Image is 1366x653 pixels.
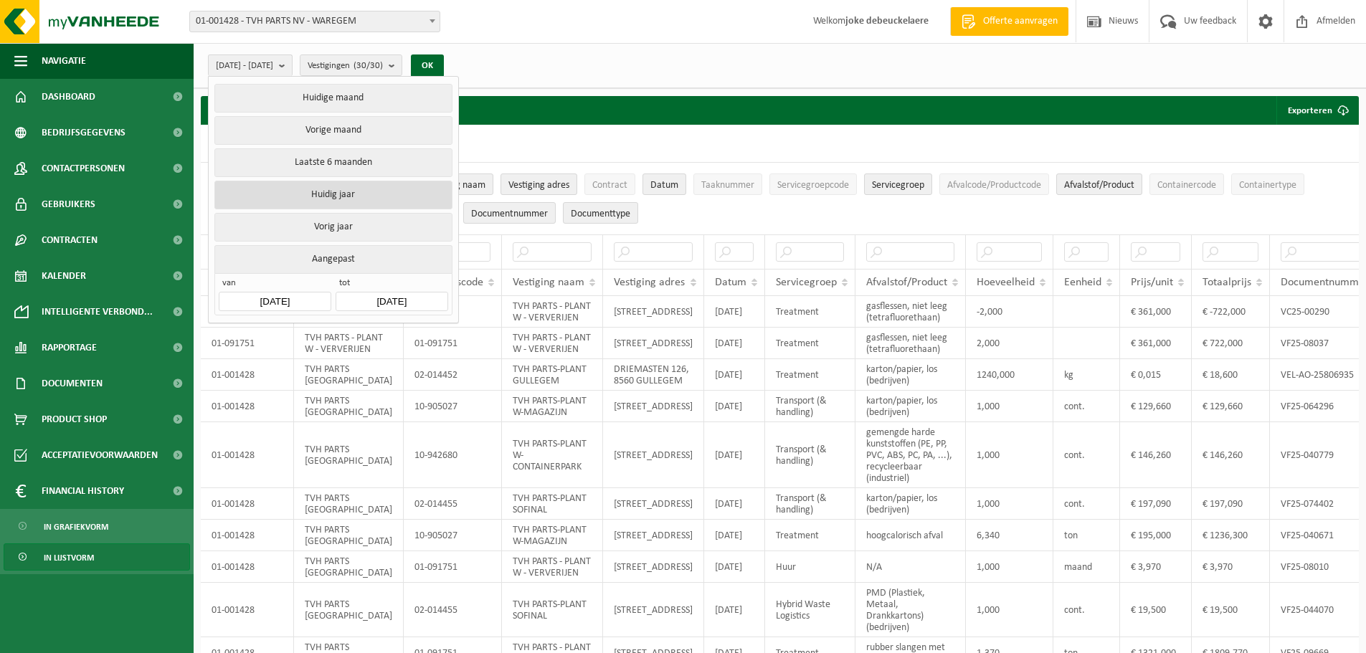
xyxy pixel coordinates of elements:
[950,7,1068,36] a: Offerte aanvragen
[502,488,603,520] td: TVH PARTS-PLANT SOFINAL
[642,173,686,195] button: DatumDatum: Activate to sort
[214,213,452,242] button: Vorig jaar
[704,359,765,391] td: [DATE]
[1053,391,1120,422] td: cont.
[42,79,95,115] span: Dashboard
[704,422,765,488] td: [DATE]
[404,488,502,520] td: 02-014455
[1149,173,1224,195] button: ContainercodeContainercode: Activate to sort
[765,520,855,551] td: Treatment
[855,488,966,520] td: karton/papier, los (bedrijven)
[614,277,685,288] span: Vestiging adres
[214,148,452,177] button: Laatste 6 maanden
[1053,422,1120,488] td: cont.
[294,488,404,520] td: TVH PARTS [GEOGRAPHIC_DATA]
[1192,551,1270,583] td: € 3,970
[1192,328,1270,359] td: € 722,000
[855,551,966,583] td: N/A
[1157,180,1216,191] span: Containercode
[4,543,190,571] a: In lijstvorm
[1192,488,1270,520] td: € 197,090
[704,488,765,520] td: [DATE]
[411,54,444,77] button: OK
[502,520,603,551] td: TVH PARTS-PLANT W-MAGAZIJN
[214,245,452,273] button: Aangepast
[42,366,103,401] span: Documenten
[966,583,1053,637] td: 1,000
[866,277,947,288] span: Afvalstof/Product
[1064,277,1101,288] span: Eenheid
[44,513,108,540] span: In grafiekvorm
[502,359,603,391] td: TVH PARTS-PLANT GULLEGEM
[966,551,1053,583] td: 1,000
[776,277,837,288] span: Servicegroep
[294,359,404,391] td: TVH PARTS [GEOGRAPHIC_DATA]
[704,391,765,422] td: [DATE]
[603,488,704,520] td: [STREET_ADDRESS]
[603,328,704,359] td: [STREET_ADDRESS]
[765,328,855,359] td: Treatment
[1120,488,1192,520] td: € 197,090
[336,277,447,292] span: tot
[294,422,404,488] td: TVH PARTS [GEOGRAPHIC_DATA]
[294,551,404,583] td: TVH PARTS [GEOGRAPHIC_DATA]
[980,14,1061,29] span: Offerte aanvragen
[201,583,294,637] td: 01-001428
[1056,173,1142,195] button: Afvalstof/ProductAfvalstof/Product: Activate to sort
[966,520,1053,551] td: 6,340
[354,61,383,70] count: (30/30)
[977,277,1035,288] span: Hoeveelheid
[603,391,704,422] td: [STREET_ADDRESS]
[765,391,855,422] td: Transport (& handling)
[201,488,294,520] td: 01-001428
[501,173,577,195] button: Vestiging adresVestiging adres: Activate to sort
[701,180,754,191] span: Taaknummer
[1231,173,1304,195] button: ContainertypeContainertype: Activate to sort
[502,391,603,422] td: TVH PARTS-PLANT W-MAGAZIJN
[966,359,1053,391] td: 1240,000
[603,422,704,488] td: [STREET_ADDRESS]
[1120,422,1192,488] td: € 146,260
[1120,391,1192,422] td: € 129,660
[42,294,153,330] span: Intelligente verbond...
[1120,551,1192,583] td: € 3,970
[502,422,603,488] td: TVH PARTS-PLANT W-CONTAINERPARK
[294,328,404,359] td: TVH PARTS - PLANT W - VERVERIJEN
[404,551,502,583] td: 01-091751
[1064,180,1134,191] span: Afvalstof/Product
[603,520,704,551] td: [STREET_ADDRESS]
[765,296,855,328] td: Treatment
[603,296,704,328] td: [STREET_ADDRESS]
[603,359,704,391] td: DRIEMASTEN 126, 8560 GULLEGEM
[855,328,966,359] td: gasflessen, niet leeg (tetrafluorethaan)
[42,258,86,294] span: Kalender
[404,422,502,488] td: 10-942680
[765,359,855,391] td: Treatment
[1192,391,1270,422] td: € 129,660
[42,115,125,151] span: Bedrijfsgegevens
[4,513,190,540] a: In grafiekvorm
[502,583,603,637] td: TVH PARTS-PLANT SOFINAL
[1120,296,1192,328] td: € 361,000
[208,54,293,76] button: [DATE] - [DATE]
[201,359,294,391] td: 01-001428
[650,180,678,191] span: Datum
[190,11,440,32] span: 01-001428 - TVH PARTS NV - WAREGEM
[704,520,765,551] td: [DATE]
[693,173,762,195] button: TaaknummerTaaknummer: Activate to sort
[42,330,97,366] span: Rapportage
[966,328,1053,359] td: 2,000
[966,488,1053,520] td: 1,000
[214,84,452,113] button: Huidige maand
[571,209,630,219] span: Documenttype
[404,520,502,551] td: 10-905027
[42,151,125,186] span: Contactpersonen
[1120,583,1192,637] td: € 19,500
[769,173,857,195] button: ServicegroepcodeServicegroepcode: Activate to sort
[1192,583,1270,637] td: € 19,500
[872,180,924,191] span: Servicegroep
[404,391,502,422] td: 10-905027
[404,359,502,391] td: 02-014452
[704,296,765,328] td: [DATE]
[294,391,404,422] td: TVH PARTS [GEOGRAPHIC_DATA]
